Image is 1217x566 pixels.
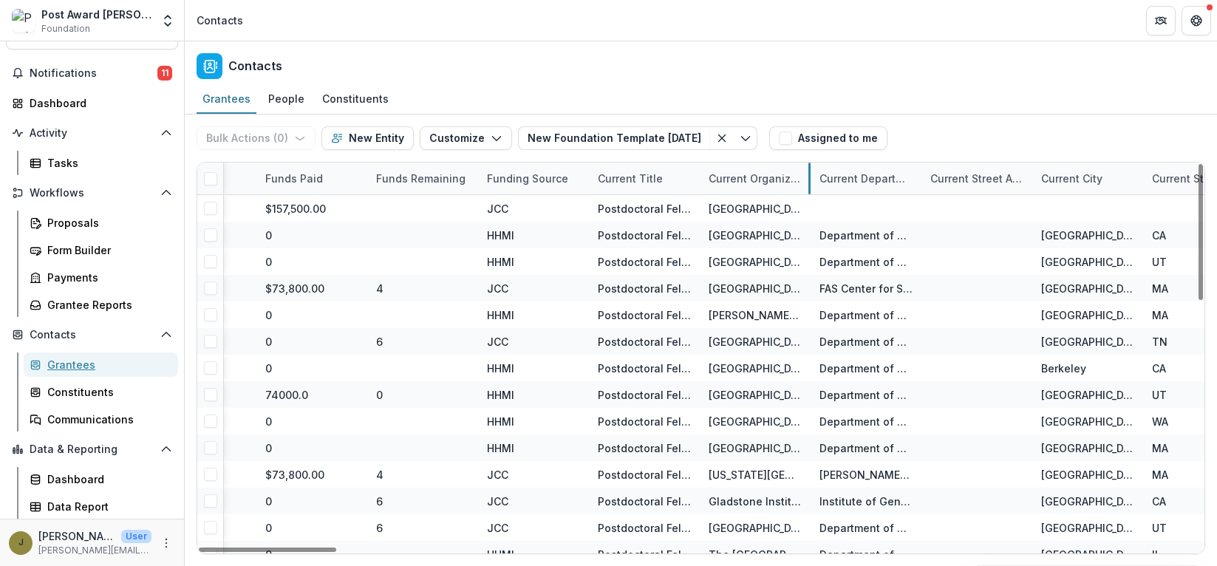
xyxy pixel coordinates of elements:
[157,66,172,81] span: 11
[487,361,514,376] div: HHMI
[1152,307,1168,323] div: MA
[24,238,178,262] a: Form Builder
[6,181,178,205] button: Open Workflows
[478,171,577,186] div: Funding Source
[47,384,166,400] div: Constituents
[598,414,691,429] div: Postdoctoral Fellow
[709,387,802,403] div: [GEOGRAPHIC_DATA][US_STATE]
[38,528,115,544] p: [PERSON_NAME]
[265,201,326,216] div: $157,500.00
[376,334,383,350] div: 6
[769,126,887,150] button: Assigned to me
[41,22,90,35] span: Foundation
[265,307,272,323] div: 0
[376,467,383,483] div: 4
[376,520,383,536] div: 6
[1041,440,1134,456] div: [GEOGRAPHIC_DATA]
[819,228,913,243] div: Department of Biology
[1152,547,1161,562] div: IL
[819,494,913,509] div: Institute of Genomic Immunology
[197,85,256,114] a: Grantees
[47,242,166,258] div: Form Builder
[589,163,700,194] div: Current Title
[811,163,921,194] div: Current Department
[478,163,589,194] div: Funding Source
[47,215,166,231] div: Proposals
[1152,494,1166,509] div: CA
[709,440,802,456] div: [GEOGRAPHIC_DATA]
[1152,254,1167,270] div: UT
[6,323,178,347] button: Open Contacts
[24,211,178,235] a: Proposals
[197,126,316,150] button: Bulk Actions (0)
[256,163,367,194] div: Funds Paid
[598,334,691,350] div: Postdoctoral Fellow
[819,281,913,296] div: FAS Center for Systems Biology
[265,494,272,509] div: 0
[819,334,913,350] div: Department of Pathology, Microbiology, & Immunology
[598,494,691,509] div: Postdoctoral Fellow
[367,171,474,186] div: Funds Remaining
[376,281,383,296] div: 4
[265,414,272,429] div: 0
[1041,254,1134,270] div: [GEOGRAPHIC_DATA]
[487,467,508,483] div: JCC
[1041,281,1134,296] div: [GEOGRAPHIC_DATA]
[487,334,508,350] div: JCC
[1041,387,1134,403] div: [GEOGRAPHIC_DATA]
[47,297,166,313] div: Grantee Reports
[700,163,811,194] div: Current Organization
[30,67,157,80] span: Notifications
[376,387,383,403] div: 0
[265,520,272,536] div: 0
[487,494,508,509] div: JCC
[47,412,166,427] div: Communications
[6,61,178,85] button: Notifications11
[598,307,691,323] div: Postdoctoral Fellow
[487,307,514,323] div: HHMI
[265,361,272,376] div: 0
[819,361,913,376] div: Department of Molecular and Cell Biology
[262,88,310,109] div: People
[487,547,514,562] div: HHMI
[262,85,310,114] a: People
[47,499,166,514] div: Data Report
[1041,494,1134,509] div: [GEOGRAPHIC_DATA]
[24,352,178,377] a: Grantees
[734,126,757,150] button: Toggle menu
[1041,547,1134,562] div: [GEOGRAPHIC_DATA]
[30,187,154,200] span: Workflows
[265,467,324,483] div: $73,800.00
[709,520,802,536] div: [GEOGRAPHIC_DATA][US_STATE]
[1152,361,1166,376] div: CA
[487,440,514,456] div: HHMI
[18,538,24,548] div: Jamie
[589,171,672,186] div: Current Title
[487,254,514,270] div: HHMI
[197,88,256,109] div: Grantees
[265,387,308,403] div: 74000.0
[321,126,414,150] button: New Entity
[819,440,913,456] div: Department of Neurobiology
[819,467,913,483] div: [PERSON_NAME] Institute for Integrative [MEDICAL_DATA] Research
[420,126,512,150] button: Customize
[367,163,478,194] div: Funds Remaining
[1152,228,1166,243] div: CA
[598,254,691,270] div: Postdoctoral Fellow
[819,520,913,536] div: Department of Pathology
[24,265,178,290] a: Payments
[1041,228,1134,243] div: [GEOGRAPHIC_DATA]
[24,407,178,432] a: Communications
[1032,171,1111,186] div: Current City
[1152,334,1167,350] div: TN
[819,414,913,429] div: Department of Genome Science
[24,494,178,519] a: Data Report
[709,307,802,323] div: [PERSON_NAME] [MEDICAL_DATA] Institute/ [GEOGRAPHIC_DATA]
[1041,414,1134,429] div: [GEOGRAPHIC_DATA]
[487,201,508,216] div: JCC
[598,467,691,483] div: Postdoctoral Fellow
[709,547,802,562] div: The [GEOGRAPHIC_DATA]
[1152,281,1168,296] div: MA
